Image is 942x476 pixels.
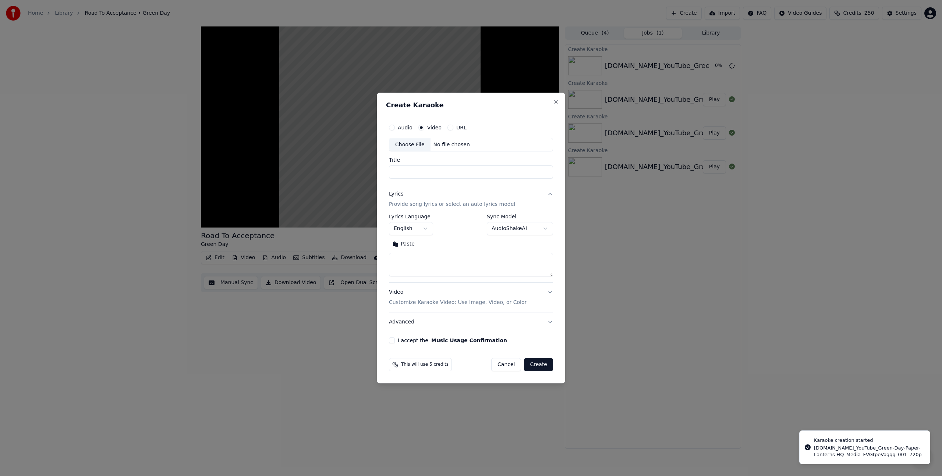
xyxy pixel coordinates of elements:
[431,141,473,148] div: No file chosen
[389,138,431,151] div: Choose File
[386,102,556,108] h2: Create Karaoke
[389,214,553,283] div: LyricsProvide song lyrics or select an auto lyrics model
[389,214,433,219] label: Lyrics Language
[398,338,507,343] label: I accept the
[398,125,412,130] label: Audio
[491,358,521,371] button: Cancel
[431,338,507,343] button: I accept the
[389,312,553,332] button: Advanced
[389,191,403,198] div: Lyrics
[389,201,515,208] p: Provide song lyrics or select an auto lyrics model
[389,283,553,312] button: VideoCustomize Karaoke Video: Use Image, Video, or Color
[389,185,553,214] button: LyricsProvide song lyrics or select an auto lyrics model
[389,158,553,163] label: Title
[456,125,467,130] label: URL
[524,358,553,371] button: Create
[389,289,527,307] div: Video
[389,299,527,306] p: Customize Karaoke Video: Use Image, Video, or Color
[389,239,418,250] button: Paste
[487,214,553,219] label: Sync Model
[427,125,442,130] label: Video
[401,362,449,368] span: This will use 5 credits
